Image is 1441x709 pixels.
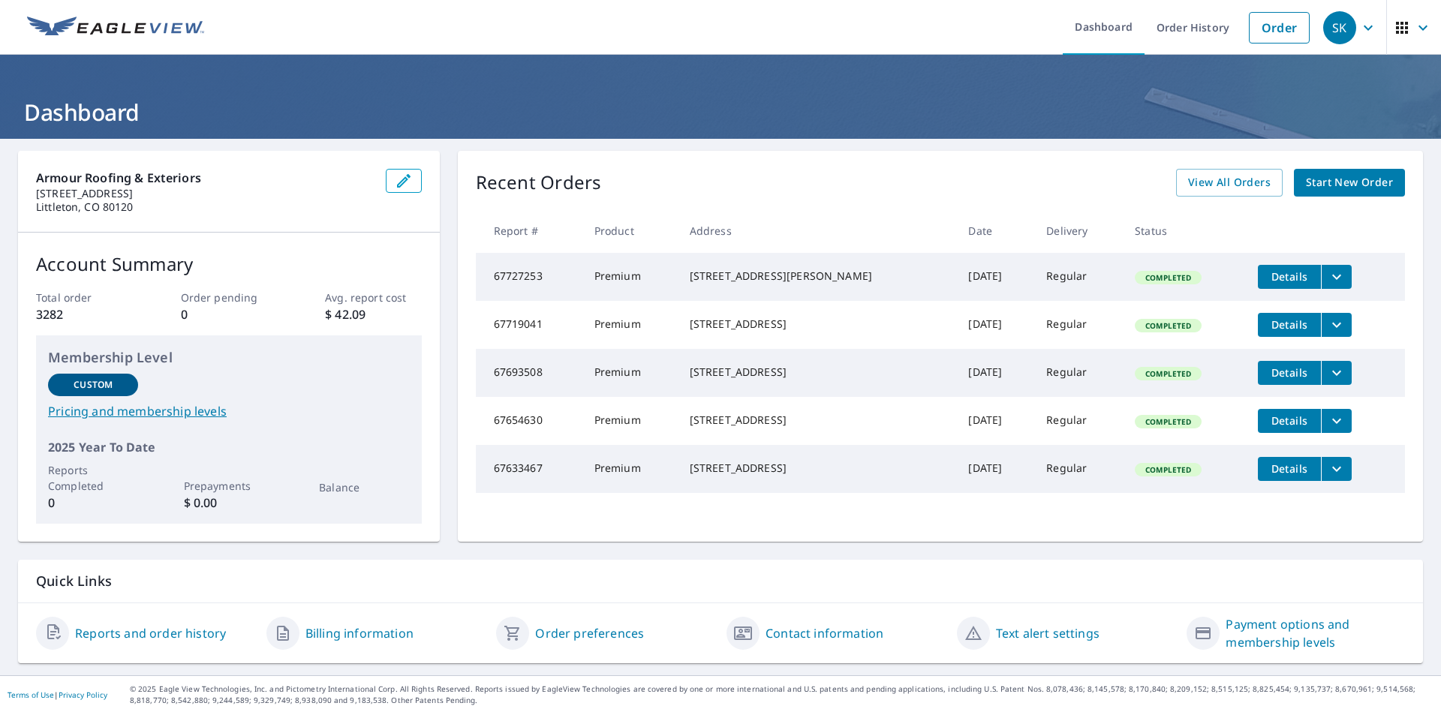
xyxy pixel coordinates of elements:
p: Total order [36,290,132,305]
span: Completed [1136,368,1200,379]
td: 67727253 [476,253,582,301]
a: Text alert settings [996,624,1100,642]
button: detailsBtn-67719041 [1258,313,1321,337]
p: Quick Links [36,572,1405,590]
span: Completed [1136,464,1200,475]
p: 3282 [36,305,132,323]
a: Order [1249,12,1310,44]
p: Armour Roofing & Exteriors [36,169,374,187]
th: Product [582,209,678,253]
button: detailsBtn-67633467 [1258,457,1321,481]
p: Order pending [181,290,277,305]
td: Regular [1034,253,1123,301]
td: Premium [582,301,678,349]
p: © 2025 Eagle View Technologies, Inc. and Pictometry International Corp. All Rights Reserved. Repo... [130,683,1433,706]
td: Premium [582,349,678,397]
span: View All Orders [1188,173,1271,192]
a: Pricing and membership levels [48,402,410,420]
div: [STREET_ADDRESS] [690,413,945,428]
td: [DATE] [956,253,1034,301]
td: Premium [582,253,678,301]
div: [STREET_ADDRESS] [690,317,945,332]
span: Details [1267,413,1312,428]
span: Details [1267,269,1312,284]
p: Balance [319,479,409,495]
div: [STREET_ADDRESS][PERSON_NAME] [690,269,945,284]
p: | [8,690,107,699]
p: Prepayments [184,478,274,494]
a: Contact information [766,624,883,642]
th: Date [956,209,1034,253]
th: Address [678,209,957,253]
th: Status [1123,209,1246,253]
div: [STREET_ADDRESS] [690,461,945,476]
a: View All Orders [1176,169,1283,197]
td: 67654630 [476,397,582,445]
td: 67633467 [476,445,582,493]
th: Delivery [1034,209,1123,253]
td: Premium [582,445,678,493]
td: Regular [1034,349,1123,397]
p: $ 42.09 [325,305,421,323]
span: Details [1267,317,1312,332]
button: filesDropdownBtn-67633467 [1321,457,1352,481]
p: Recent Orders [476,169,602,197]
p: Account Summary [36,251,422,278]
button: detailsBtn-67654630 [1258,409,1321,433]
td: [DATE] [956,445,1034,493]
img: EV Logo [27,17,204,39]
span: Start New Order [1306,173,1393,192]
a: Billing information [305,624,414,642]
p: [STREET_ADDRESS] [36,187,374,200]
span: Details [1267,461,1312,476]
a: Start New Order [1294,169,1405,197]
td: [DATE] [956,349,1034,397]
button: filesDropdownBtn-67719041 [1321,313,1352,337]
p: 0 [48,494,138,512]
p: Membership Level [48,347,410,368]
span: Completed [1136,416,1200,427]
a: Payment options and membership levels [1226,615,1405,651]
a: Reports and order history [75,624,226,642]
td: Regular [1034,445,1123,493]
div: SK [1323,11,1356,44]
button: filesDropdownBtn-67654630 [1321,409,1352,433]
button: filesDropdownBtn-67693508 [1321,361,1352,385]
span: Completed [1136,320,1200,331]
a: Terms of Use [8,689,54,700]
td: Regular [1034,301,1123,349]
h1: Dashboard [18,97,1423,128]
p: 2025 Year To Date [48,438,410,456]
td: Premium [582,397,678,445]
td: [DATE] [956,397,1034,445]
button: detailsBtn-67693508 [1258,361,1321,385]
a: Order preferences [535,624,644,642]
p: Avg. report cost [325,290,421,305]
td: 67719041 [476,301,582,349]
td: 67693508 [476,349,582,397]
button: filesDropdownBtn-67727253 [1321,265,1352,289]
div: [STREET_ADDRESS] [690,365,945,380]
span: Completed [1136,272,1200,283]
span: Details [1267,365,1312,380]
td: [DATE] [956,301,1034,349]
th: Report # [476,209,582,253]
p: $ 0.00 [184,494,274,512]
p: Reports Completed [48,462,138,494]
button: detailsBtn-67727253 [1258,265,1321,289]
p: 0 [181,305,277,323]
p: Custom [74,378,113,392]
p: Littleton, CO 80120 [36,200,374,214]
td: Regular [1034,397,1123,445]
a: Privacy Policy [59,689,107,700]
